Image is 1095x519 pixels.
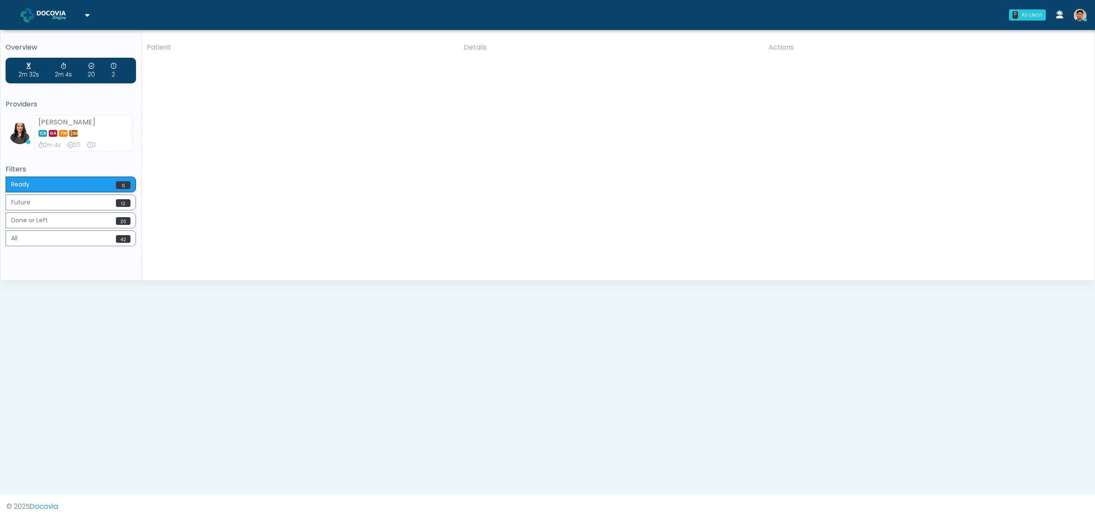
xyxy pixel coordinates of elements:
button: All42 [6,230,136,246]
span: 12 [116,199,130,207]
a: Docovia [30,501,58,511]
button: Future12 [6,195,136,210]
strong: [PERSON_NAME] [38,117,95,127]
th: Patient [142,37,459,58]
div: 0 [1012,11,1018,19]
div: 2m 4s [38,141,61,150]
span: GA [49,130,57,137]
h5: Providers [6,100,136,108]
img: Kenner Medina [1074,9,1086,22]
div: 20 [88,62,95,79]
div: 20 [68,141,80,150]
div: 2m 32s [18,62,39,79]
div: All clear! [1021,11,1042,19]
button: Ready0 [6,177,136,192]
span: TN [59,130,68,137]
span: 0 [116,181,130,189]
span: 42 [116,235,130,243]
div: 2m 4s [55,62,72,79]
th: Actions [764,37,1088,58]
img: Docovia [37,11,80,19]
h5: Filters [6,165,136,173]
span: CA [38,130,47,137]
div: 2 [87,141,96,150]
div: Basic example [6,177,136,248]
img: Viral Patel [9,123,30,144]
th: Details [459,37,764,58]
div: 2 [111,62,116,79]
span: 20 [116,217,130,225]
a: Docovia [21,1,89,29]
span: [GEOGRAPHIC_DATA] [69,130,78,137]
a: 0 All clear! [1004,6,1051,24]
h5: Overview [6,44,136,51]
button: Done or Left20 [6,212,136,228]
img: Docovia [21,8,35,22]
